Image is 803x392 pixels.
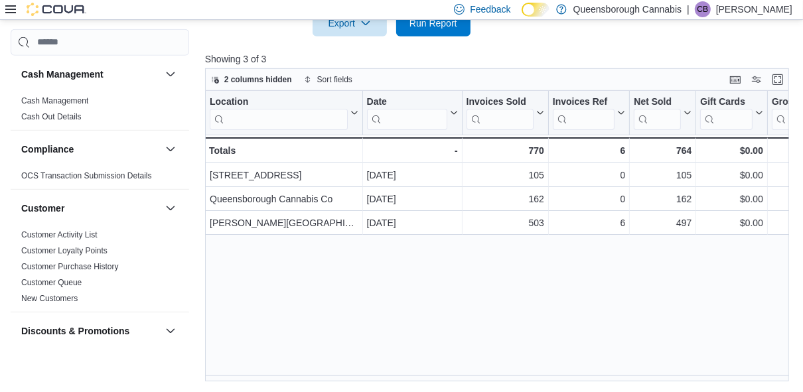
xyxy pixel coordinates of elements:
div: 0 [553,191,625,207]
button: Cash Management [21,67,160,80]
div: Gift Cards [700,96,753,108]
div: 105 [466,167,544,183]
div: [PERSON_NAME][GEOGRAPHIC_DATA] [210,215,358,231]
button: Display options [749,72,765,88]
button: Compliance [21,142,160,155]
div: Totals [209,143,358,159]
p: Queensborough Cannabis [573,1,682,17]
button: Compliance [163,141,179,157]
div: 503 [466,215,544,231]
div: Invoices Sold [466,96,533,108]
div: 764 [634,143,692,159]
div: [STREET_ADDRESS] [210,167,358,183]
div: Invoices Ref [553,96,615,129]
div: [DATE] [366,215,457,231]
div: [DATE] [366,167,457,183]
button: Invoices Sold [466,96,544,129]
span: Feedback [470,3,510,16]
div: 6 [553,215,625,231]
div: Invoices Ref [553,96,615,108]
input: Dark Mode [522,3,549,17]
a: New Customers [21,293,78,302]
div: 162 [634,191,692,207]
button: Gift Cards [700,96,763,129]
button: Invoices Ref [553,96,625,129]
h3: Discounts & Promotions [21,324,129,337]
div: 770 [466,143,544,159]
div: Date [366,96,447,129]
div: [DATE] [366,191,457,207]
h3: Cash Management [21,67,104,80]
button: Customer [163,200,179,216]
div: 105 [634,167,692,183]
span: Sort fields [317,74,352,85]
div: Net Sold [634,96,681,108]
button: Keyboard shortcuts [727,72,743,88]
span: 2 columns hidden [224,74,292,85]
button: Cash Management [163,66,179,82]
button: Discounts & Promotions [163,322,179,338]
span: Cash Management [21,95,88,105]
button: Net Sold [634,96,692,129]
div: 0 [553,167,625,183]
button: Discounts & Promotions [21,324,160,337]
h3: Customer [21,201,64,214]
button: Location [210,96,358,129]
div: Queensborough Cannabis Co [210,191,358,207]
span: CB [697,1,709,17]
span: Export [321,10,379,36]
span: Run Report [409,17,457,30]
div: Cash Management [11,92,189,129]
p: | [687,1,690,17]
div: Invoices Sold [466,96,533,129]
div: Gift Card Sales [700,96,753,129]
a: OCS Transaction Submission Details [21,170,152,180]
div: Location [210,96,348,108]
a: Cash Management [21,96,88,105]
button: Enter fullscreen [770,72,786,88]
div: $0.00 [700,143,763,159]
div: Location [210,96,348,129]
div: Date [366,96,447,108]
div: Calvin Basran [695,1,711,17]
div: 497 [634,215,692,231]
div: $0.00 [700,167,763,183]
button: 2 columns hidden [206,72,297,88]
p: [PERSON_NAME] [716,1,792,17]
button: Sort fields [299,72,358,88]
div: Customer [11,226,189,311]
a: Customer Queue [21,277,82,287]
img: Cova [27,3,86,16]
div: Net Sold [634,96,681,129]
a: Customer Purchase History [21,261,119,271]
button: Run Report [396,10,471,36]
span: New Customers [21,293,78,303]
div: 6 [553,143,625,159]
a: Customer Activity List [21,229,98,239]
a: Customer Loyalty Points [21,245,108,255]
div: 162 [466,191,544,207]
button: Customer [21,201,160,214]
div: $0.00 [700,191,763,207]
a: Cash Out Details [21,111,82,121]
div: Compliance [11,167,189,188]
div: - [366,143,457,159]
p: Showing 3 of 3 [205,52,795,66]
h3: Compliance [21,142,74,155]
button: Date [366,96,457,129]
button: Export [313,10,387,36]
div: $0.00 [700,215,763,231]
